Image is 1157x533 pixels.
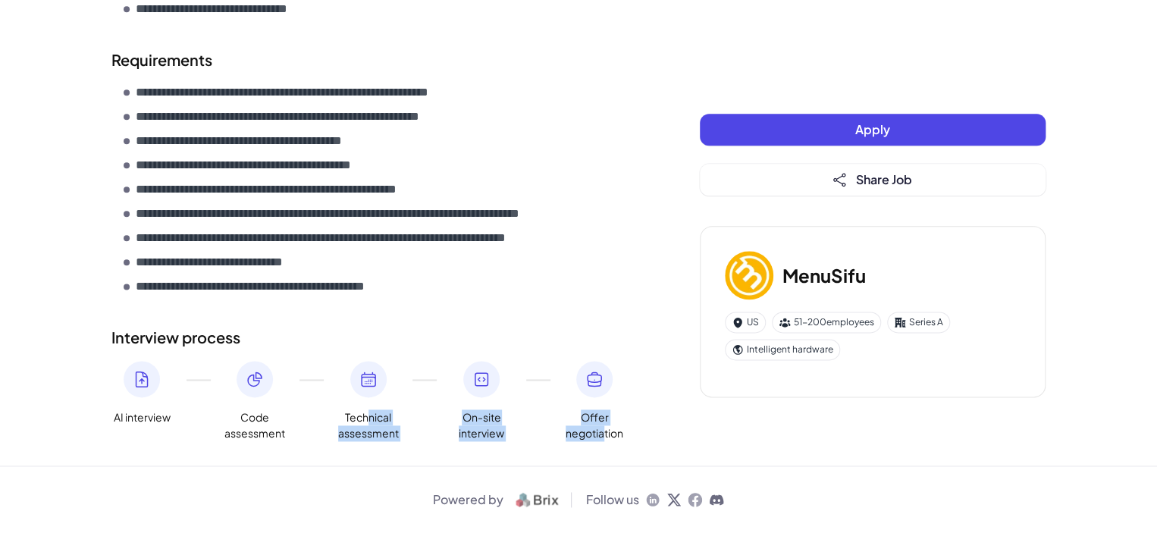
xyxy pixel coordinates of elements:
div: 51-200 employees [772,312,881,333]
h2: Interview process [111,326,639,349]
div: Intelligent hardware [725,339,840,360]
h2: Requirements [111,49,639,71]
span: Code assessment [224,409,285,441]
img: logo [510,491,565,509]
div: Series A [887,312,950,333]
span: Follow us [586,491,639,509]
span: On-site interview [451,409,512,441]
span: Apply [855,121,890,137]
div: US [725,312,766,333]
span: Powered by [433,491,503,509]
span: Share Job [856,171,912,187]
button: Apply [700,114,1046,146]
span: Offer negotiation [564,409,625,441]
button: Share Job [700,164,1046,196]
h3: MenuSifu [782,262,866,289]
img: Me [725,251,773,299]
span: Technical assessment [338,409,399,441]
span: AI interview [114,409,171,425]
